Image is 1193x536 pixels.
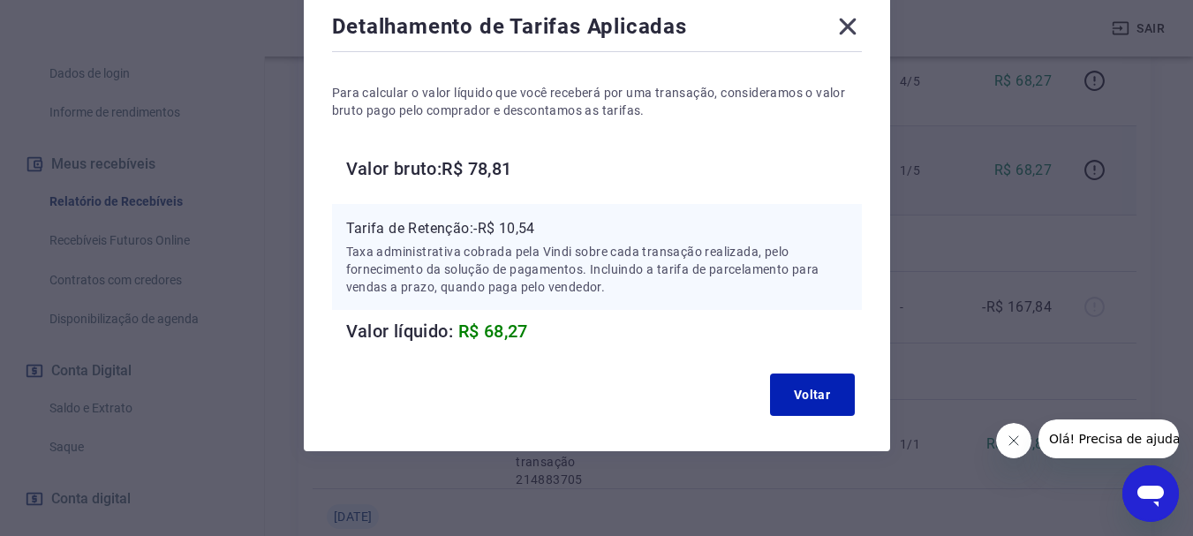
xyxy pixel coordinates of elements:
h6: Valor líquido: [346,317,862,345]
p: Tarifa de Retenção: -R$ 10,54 [346,218,848,239]
h6: Valor bruto: R$ 78,81 [346,155,862,183]
iframe: Botão para abrir a janela de mensagens [1122,465,1179,522]
p: Para calcular o valor líquido que você receberá por uma transação, consideramos o valor bruto pag... [332,84,862,119]
span: Olá! Precisa de ajuda? [11,12,148,26]
div: Detalhamento de Tarifas Aplicadas [332,12,862,48]
button: Voltar [770,374,855,416]
iframe: Mensagem da empresa [1038,419,1179,458]
p: Taxa administrativa cobrada pela Vindi sobre cada transação realizada, pelo fornecimento da soluç... [346,243,848,296]
span: R$ 68,27 [458,321,528,342]
iframe: Fechar mensagem [996,423,1031,458]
